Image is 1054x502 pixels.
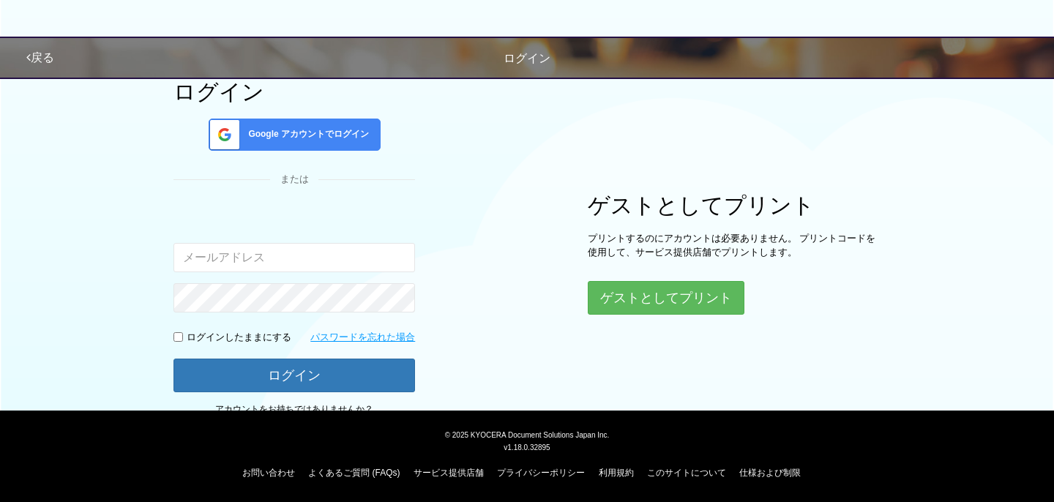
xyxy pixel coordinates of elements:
span: v1.18.0.32895 [504,443,550,452]
p: プリントするのにアカウントは必要ありません。 プリントコードを使用して、サービス提供店舗でプリントします。 [588,232,881,259]
span: ログイン [504,52,550,64]
a: 仕様および制限 [739,468,801,478]
h1: ログイン [173,80,415,104]
a: プライバシーポリシー [497,468,585,478]
span: Google アカウントでログイン [242,128,369,141]
span: © 2025 KYOCERA Document Solutions Japan Inc. [445,430,610,439]
a: パスワードを忘れた場合 [310,331,415,345]
a: よくあるご質問 (FAQs) [308,468,400,478]
p: アカウントをお持ちではありませんか？ [173,403,415,428]
button: ログイン [173,359,415,392]
input: メールアドレス [173,243,415,272]
h1: ゲストとしてプリント [588,193,881,217]
a: 戻る [26,51,54,64]
button: ゲストとしてプリント [588,281,744,315]
a: このサイトについて [647,468,726,478]
a: お問い合わせ [242,468,295,478]
a: サービス提供店舗 [414,468,484,478]
p: ログインしたままにする [187,331,291,345]
div: または [173,173,415,187]
a: 利用規約 [599,468,634,478]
